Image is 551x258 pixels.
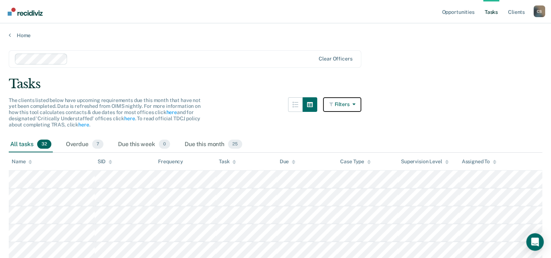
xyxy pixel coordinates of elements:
span: 7 [92,140,103,149]
div: Due [280,159,296,165]
button: Filters [323,97,362,112]
span: 25 [228,140,242,149]
a: here [78,122,89,128]
a: Home [9,32,542,39]
div: Due this week0 [117,137,172,153]
div: Name [12,159,32,165]
div: Overdue7 [64,137,105,153]
div: Frequency [158,159,183,165]
div: SID [98,159,113,165]
div: Assigned To [462,159,496,165]
span: 32 [37,140,51,149]
span: The clients listed below have upcoming requirements due this month that have not yet been complet... [9,97,201,128]
div: Due this month25 [183,137,244,153]
button: Profile dropdown button [534,5,545,17]
span: 0 [159,140,170,149]
img: Recidiviz [8,8,43,16]
div: Case Type [340,159,371,165]
div: Supervision Level [401,159,449,165]
div: Open Intercom Messenger [526,233,544,251]
div: C S [534,5,545,17]
div: All tasks32 [9,137,53,153]
div: Clear officers [319,56,352,62]
div: Tasks [9,77,542,91]
div: Task [219,159,236,165]
a: here [166,109,177,115]
a: here [124,116,135,121]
